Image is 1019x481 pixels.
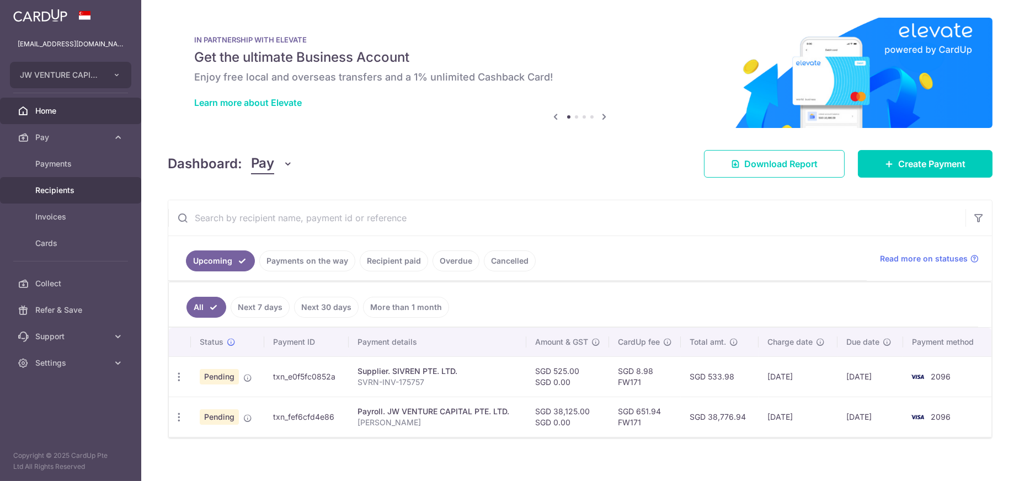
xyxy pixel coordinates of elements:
img: Renovation banner [168,18,993,128]
span: Charge date [767,336,813,348]
img: Bank Card [906,410,929,424]
span: Pay [35,132,108,143]
img: Bank Card [906,370,929,383]
td: SGD 525.00 SGD 0.00 [526,356,609,397]
a: Recipient paid [360,250,428,271]
span: Create Payment [898,157,965,170]
td: SGD 38,776.94 [681,397,759,437]
td: SGD 8.98 FW171 [609,356,681,397]
td: [DATE] [837,356,904,397]
span: Pay [251,153,274,174]
span: Total amt. [690,336,726,348]
span: Pending [200,409,239,425]
span: Read more on statuses [880,253,968,264]
a: Cancelled [484,250,536,271]
h6: Enjoy free local and overseas transfers and a 1% unlimited Cashback Card! [194,71,966,84]
span: Refer & Save [35,304,108,316]
td: txn_e0f5fc0852a [264,356,348,397]
span: CardUp fee [618,336,660,348]
span: Pending [200,369,239,384]
a: All [186,297,226,318]
h4: Dashboard: [168,154,242,174]
th: Payment method [903,328,991,356]
a: Next 30 days [294,297,359,318]
span: 2096 [931,372,951,381]
img: CardUp [13,9,67,22]
span: Collect [35,278,108,289]
p: [EMAIL_ADDRESS][DOMAIN_NAME] [18,39,124,50]
td: [DATE] [759,397,837,437]
span: Invoices [35,211,108,222]
div: Payroll. JW VENTURE CAPITAL PTE. LTD. [358,406,517,417]
a: Next 7 days [231,297,290,318]
span: Settings [35,357,108,368]
span: Cards [35,238,108,249]
td: SGD 651.94 FW171 [609,397,681,437]
p: IN PARTNERSHIP WITH ELEVATE [194,35,966,44]
a: More than 1 month [363,297,449,318]
p: SVRN-INV-175757 [358,377,517,388]
td: SGD 533.98 [681,356,759,397]
button: JW VENTURE CAPITAL PTE. LTD. [10,62,131,88]
a: Overdue [433,250,479,271]
span: JW VENTURE CAPITAL PTE. LTD. [20,70,102,81]
span: 2096 [931,412,951,421]
td: txn_fef6cfd4e86 [264,397,348,437]
a: Payments on the way [259,250,355,271]
a: Download Report [704,150,845,178]
button: Pay [251,153,294,174]
div: Supplier. SIVREN PTE. LTD. [358,366,517,377]
span: Recipients [35,185,108,196]
td: [DATE] [759,356,837,397]
span: Home [35,105,108,116]
a: Learn more about Elevate [194,97,302,108]
span: Amount & GST [535,336,588,348]
a: Create Payment [858,150,993,178]
span: Support [35,331,108,342]
td: [DATE] [837,397,904,437]
th: Payment ID [264,328,348,356]
a: Read more on statuses [880,253,979,264]
span: Due date [846,336,879,348]
span: Status [200,336,223,348]
p: [PERSON_NAME] [358,417,517,428]
td: SGD 38,125.00 SGD 0.00 [526,397,609,437]
a: Upcoming [186,250,255,271]
input: Search by recipient name, payment id or reference [168,200,965,236]
th: Payment details [349,328,526,356]
h5: Get the ultimate Business Account [194,49,966,66]
span: Download Report [744,157,818,170]
span: Payments [35,158,108,169]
